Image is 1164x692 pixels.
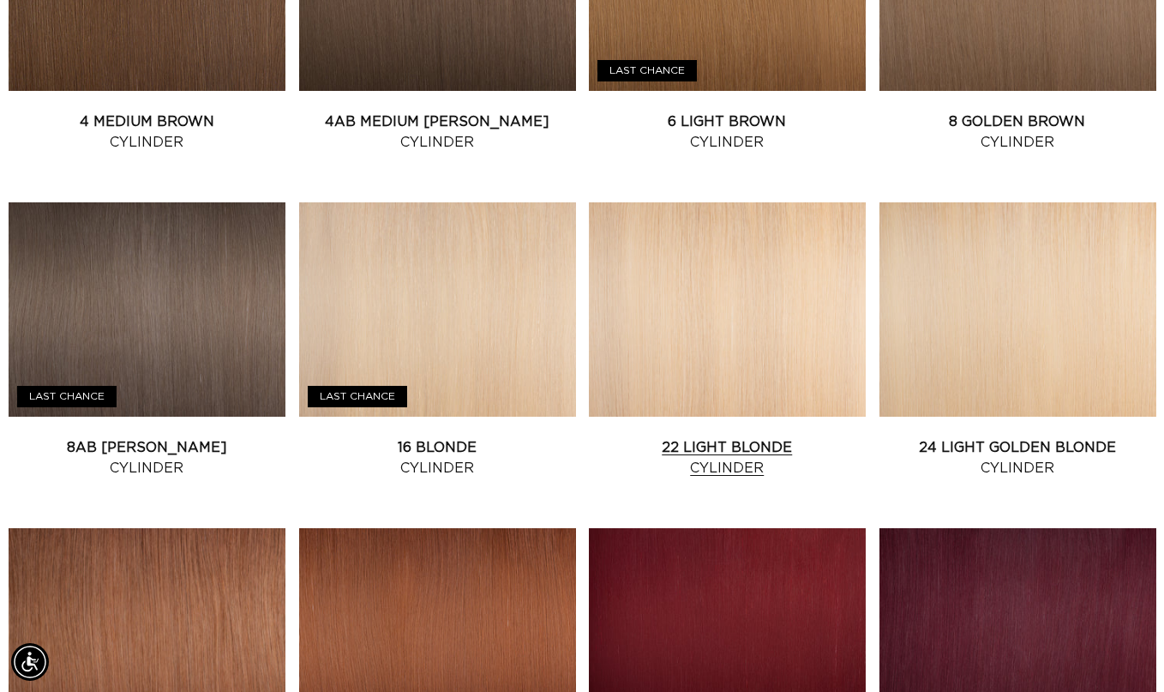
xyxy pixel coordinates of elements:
a: 4AB Medium [PERSON_NAME] Cylinder [299,111,576,153]
a: 24 Light Golden Blonde Cylinder [879,437,1156,478]
a: 8 Golden Brown Cylinder [879,111,1156,153]
a: 8AB [PERSON_NAME] Cylinder [9,437,285,478]
a: 6 Light Brown Cylinder [589,111,866,153]
a: 22 Light Blonde Cylinder [589,437,866,478]
a: 4 Medium Brown Cylinder [9,111,285,153]
div: Accessibility Menu [11,643,49,681]
a: 16 Blonde Cylinder [299,437,576,478]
